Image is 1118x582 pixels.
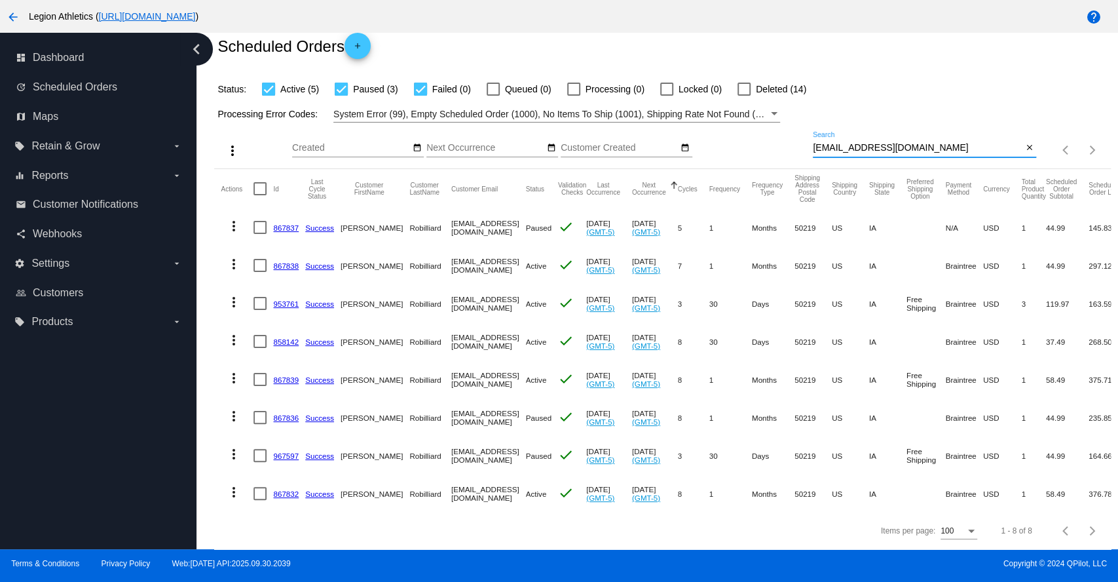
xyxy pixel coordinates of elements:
[906,360,946,398] mat-cell: Free Shipping
[945,208,982,246] mat-cell: N/A
[16,223,182,244] a: share Webhooks
[586,322,632,360] mat-cell: [DATE]
[409,322,451,360] mat-cell: Robilliard
[273,223,299,232] a: 867837
[869,322,906,360] mat-cell: IA
[33,199,138,210] span: Customer Notifications
[678,436,709,475] mat-cell: 3
[832,360,869,398] mat-cell: US
[1046,475,1089,513] mat-cell: 58.49
[217,33,370,59] h2: Scheduled Orders
[586,475,632,513] mat-cell: [DATE]
[16,229,26,239] i: share
[221,169,253,208] mat-header-cell: Actions
[945,322,982,360] mat-cell: Braintree
[273,262,299,270] a: 867838
[561,143,679,153] input: Customer Created
[1022,142,1036,155] button: Clear
[558,409,574,425] mat-icon: check
[558,295,574,311] mat-icon: check
[869,475,906,513] mat-cell: IA
[632,303,660,312] a: (GMT-5)
[983,475,1022,513] mat-cell: USD
[632,379,660,388] a: (GMT-5)
[869,398,906,436] mat-cell: IA
[1022,398,1046,436] mat-cell: 1
[832,208,869,246] mat-cell: US
[632,182,666,196] button: Change sorting for NextOccurrenceUtc
[16,47,182,68] a: dashboard Dashboard
[1022,322,1046,360] mat-cell: 1
[709,284,752,322] mat-cell: 30
[16,106,182,127] a: map Maps
[172,170,182,181] i: arrow_drop_down
[505,81,551,97] span: Queued (0)
[906,436,946,475] mat-cell: Free Shipping
[586,227,614,236] a: (GMT-5)
[1022,284,1046,322] mat-cell: 3
[273,376,299,384] a: 867839
[945,398,982,436] mat-cell: Braintree
[409,208,451,246] mat-cell: Robilliard
[983,208,1022,246] mat-cell: USD
[409,475,451,513] mat-cell: Robilliard
[33,111,58,123] span: Maps
[451,246,526,284] mat-cell: [EMAIL_ADDRESS][DOMAIN_NAME]
[906,284,946,322] mat-cell: Free Shipping
[906,178,934,200] button: Change sorting for PreferredShippingOption
[1022,208,1046,246] mat-cell: 1
[794,360,832,398] mat-cell: 50219
[546,143,555,153] mat-icon: date_range
[451,284,526,322] mat-cell: [EMAIL_ADDRESS][DOMAIN_NAME]
[945,284,982,322] mat-cell: Braintree
[16,199,26,210] i: email
[226,294,242,310] mat-icon: more_vert
[586,303,614,312] a: (GMT-5)
[305,300,334,308] a: Success
[941,527,977,536] mat-select: Items per page:
[226,218,242,234] mat-icon: more_vert
[632,322,678,360] mat-cell: [DATE]
[1046,178,1077,200] button: Change sorting for Subtotal
[226,408,242,424] mat-icon: more_vert
[526,452,551,460] span: Paused
[1053,518,1079,544] button: Previous page
[5,9,21,25] mat-icon: arrow_back
[409,360,451,398] mat-cell: Robilliard
[678,398,709,436] mat-cell: 8
[632,246,678,284] mat-cell: [DATE]
[451,185,498,193] button: Change sorting for CustomerEmail
[172,258,182,269] i: arrow_drop_down
[14,170,25,181] i: equalizer
[526,338,547,346] span: Active
[31,258,69,269] span: Settings
[558,333,574,349] mat-icon: check
[752,436,794,475] mat-cell: Days
[341,182,398,196] button: Change sorting for CustomerFirstName
[432,81,471,97] span: Failed (0)
[756,81,806,97] span: Deleted (14)
[451,475,526,513] mat-cell: [EMAIL_ADDRESS][DOMAIN_NAME]
[172,559,291,568] a: Web:[DATE] API:2025.09.30.2039
[709,360,752,398] mat-cell: 1
[451,208,526,246] mat-cell: [EMAIL_ADDRESS][DOMAIN_NAME]
[341,246,409,284] mat-cell: [PERSON_NAME]
[678,246,709,284] mat-cell: 7
[305,178,329,200] button: Change sorting for LastProcessingCycleId
[632,360,678,398] mat-cell: [DATE]
[1046,398,1089,436] mat-cell: 44.99
[273,490,299,498] a: 867832
[409,284,451,322] mat-cell: Robilliard
[945,182,971,196] button: Change sorting for PaymentMethod.Type
[752,284,794,322] mat-cell: Days
[341,322,409,360] mat-cell: [PERSON_NAME]
[16,282,182,303] a: people_outline Customers
[1079,518,1106,544] button: Next page
[1079,137,1106,163] button: Next page
[832,182,857,196] button: Change sorting for ShippingCountry
[709,246,752,284] mat-cell: 1
[305,452,334,460] a: Success
[813,143,1022,153] input: Search
[280,81,319,97] span: Active (5)
[451,398,526,436] mat-cell: [EMAIL_ADDRESS][DOMAIN_NAME]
